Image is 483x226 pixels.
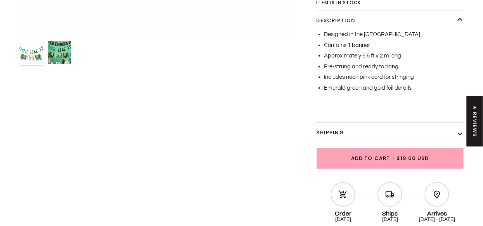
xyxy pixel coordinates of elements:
div: Arrives [414,207,460,217]
ab-date-text: [DATE] - [DATE] [419,217,455,222]
li: Includes neon pink cord for stringing [324,73,464,82]
ab-date-text: [DATE] [382,217,398,222]
button: Shipping [317,123,464,143]
ab-date-text: [DATE] [335,217,351,222]
div: Click to open Judge.me floating reviews tab [467,96,483,146]
span: $19.00 USD [396,155,429,162]
li: Pre-strung and ready to hang [324,63,464,71]
li: Contains 1 banner [324,41,464,50]
button: Add to Cart [317,148,464,169]
div: Order [320,207,367,217]
li: Designed in the [GEOGRAPHIC_DATA] [324,30,464,39]
button: Description [317,10,464,31]
span: Add to Cart [351,155,390,162]
li: Emerald green and gold foil details [324,84,464,92]
img: Tropic Like It's Hot Banner [19,41,43,64]
span: • [390,155,397,162]
li: Approximately 6.6 ft // 2 m long [324,52,464,60]
span: Item is in stock [317,1,376,5]
div: Ships [367,207,414,217]
img: Tropic Like It's Hot Banner [48,41,71,64]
